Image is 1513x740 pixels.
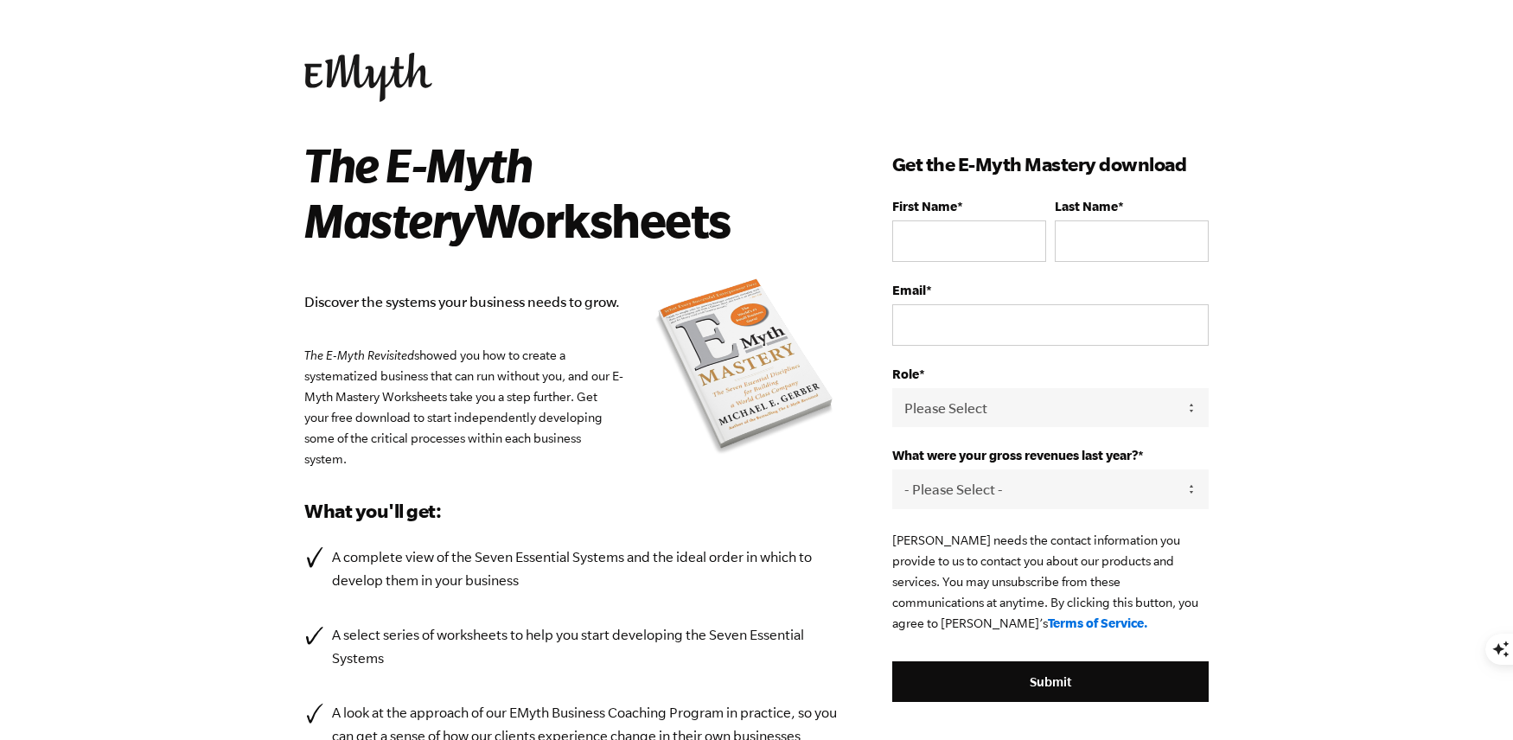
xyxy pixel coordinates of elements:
p: showed you how to create a systematized business that can run without you, and our E-Myth Mastery... [304,345,840,469]
iframe: Chat Widget [1427,657,1513,740]
p: A complete view of the Seven Essential Systems and the ideal order in which to develop them in yo... [332,545,840,592]
span: First Name [892,199,957,214]
i: The E-Myth Mastery [304,137,532,246]
span: Role [892,367,919,381]
h3: What you'll get: [304,497,840,525]
img: EMyth [304,53,432,102]
img: emyth mastery book summary [650,275,840,462]
h2: Worksheets [304,137,815,247]
span: Last Name [1055,199,1118,214]
span: What were your gross revenues last year? [892,448,1138,462]
a: Terms of Service. [1048,616,1148,630]
p: Discover the systems your business needs to grow. [304,290,840,314]
span: Email [892,283,926,297]
em: The E-Myth Revisited [304,348,414,362]
p: [PERSON_NAME] needs the contact information you provide to us to contact you about our products a... [892,530,1209,634]
h3: Get the E-Myth Mastery download [892,150,1209,178]
input: Submit [892,661,1209,703]
p: A select series of worksheets to help you start developing the Seven Essential Systems [332,623,840,670]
